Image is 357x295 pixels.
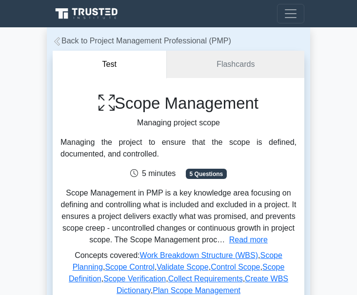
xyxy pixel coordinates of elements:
a: Scope Control [105,263,154,271]
a: Control Scope [211,263,260,271]
div: Managing the project to ensure that the scope is defined, documented, and controlled. [60,137,297,160]
button: Toggle navigation [277,4,304,23]
a: Scope Definition [69,263,284,283]
a: Plan Scope Management [153,286,240,295]
span: 5 minutes [130,169,176,177]
span: 5 Questions [186,169,227,178]
a: Create WBS Dictionary [117,275,288,295]
h1: Scope Management [60,94,297,113]
a: Flashcards [167,51,304,79]
a: Collect Requirements [168,275,243,283]
button: Test [53,51,167,79]
a: Back to Project Management Professional (PMP) [53,37,231,45]
span: Scope Management in PMP is a key knowledge area focusing on defining and controlling what is incl... [61,189,297,244]
a: Validate Scope [157,263,208,271]
p: Managing project scope [60,117,297,129]
a: Scope Planning [73,251,282,271]
a: Scope Verification [103,275,166,283]
button: Read more [229,234,268,246]
a: Work Breakdown Structure (WBS) [140,251,258,259]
